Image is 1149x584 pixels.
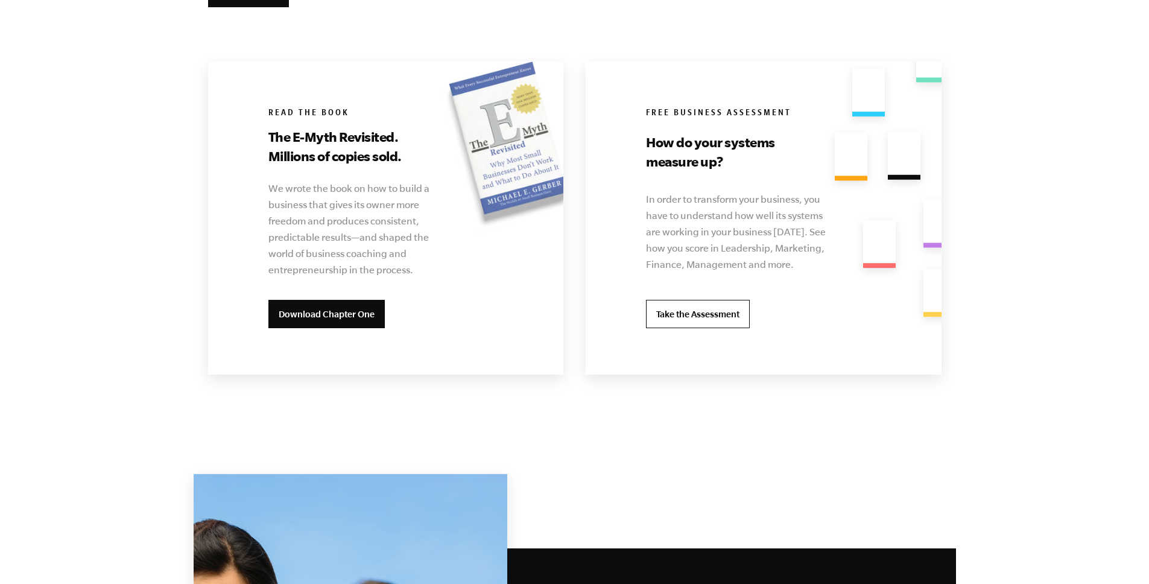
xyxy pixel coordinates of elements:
[646,191,831,273] p: In order to transform your business, you have to understand how well its systems are working in y...
[646,300,750,329] a: Take the Assessment
[646,133,813,171] h3: How do your systems measure up?
[1089,526,1149,584] iframe: Chat Widget
[268,127,435,166] h3: The E-Myth Revisited. Millions of copies sold.
[268,180,431,278] p: We wrote the book on how to build a business that gives its owner more freedom and produces consi...
[268,300,385,329] a: Download Chapter One
[268,108,495,120] h6: Read the book
[646,108,873,120] h6: Free Business Assessment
